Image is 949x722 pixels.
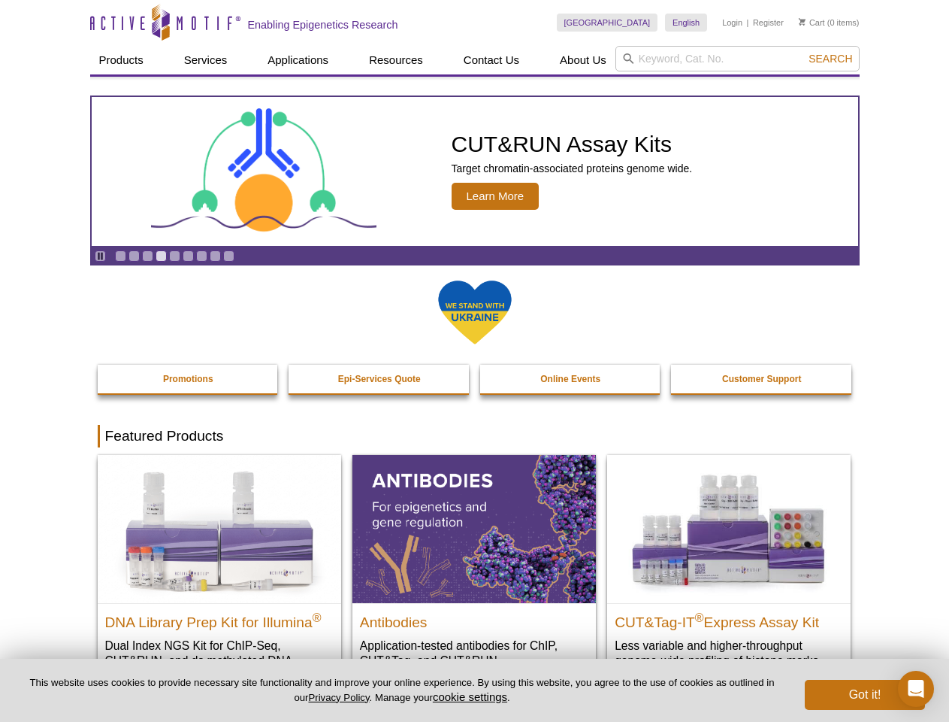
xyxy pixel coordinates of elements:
[804,52,857,65] button: Search
[898,671,934,707] div: Open Intercom Messenger
[615,46,860,71] input: Keyword, Cat. No.
[360,638,588,669] p: Application-tested antibodies for ChIP, CUT&Tag, and CUT&RUN.
[452,162,693,175] p: Target chromatin-associated proteins genome wide.
[753,17,784,28] a: Register
[722,374,801,384] strong: Customer Support
[455,46,528,74] a: Contact Us
[92,97,858,246] article: CUT&RUN Assay Kits
[128,250,140,262] a: Go to slide 2
[175,46,237,74] a: Services
[480,365,662,393] a: Online Events
[258,46,337,74] a: Applications
[151,103,376,241] img: CUT&RUN Assay Kits
[98,425,852,447] h2: Featured Products
[799,14,860,32] li: (0 items)
[169,250,180,262] a: Go to slide 5
[360,608,588,630] h2: Antibodies
[360,46,432,74] a: Resources
[557,14,658,32] a: [GEOGRAPHIC_DATA]
[799,17,825,28] a: Cart
[92,97,858,246] a: CUT&RUN Assay Kits CUT&RUN Assay Kits Target chromatin-associated proteins genome wide. Learn More
[115,250,126,262] a: Go to slide 1
[183,250,194,262] a: Go to slide 6
[196,250,207,262] a: Go to slide 7
[313,611,322,623] sup: ®
[248,18,398,32] h2: Enabling Epigenetics Research
[805,680,925,710] button: Got it!
[338,374,421,384] strong: Epi-Services Quote
[95,250,106,262] a: Toggle autoplay
[540,374,600,384] strong: Online Events
[98,455,341,698] a: DNA Library Prep Kit for Illumina DNA Library Prep Kit for Illumina® Dual Index NGS Kit for ChIP-...
[90,46,153,74] a: Products
[433,690,507,703] button: cookie settings
[722,17,742,28] a: Login
[352,455,596,683] a: All Antibodies Antibodies Application-tested antibodies for ChIP, CUT&Tag, and CUT&RUN.
[223,250,234,262] a: Go to slide 9
[210,250,221,262] a: Go to slide 8
[105,608,334,630] h2: DNA Library Prep Kit for Illumina
[615,638,843,669] p: Less variable and higher-throughput genome-wide profiling of histone marks​.
[352,455,596,602] img: All Antibodies
[607,455,851,602] img: CUT&Tag-IT® Express Assay Kit
[808,53,852,65] span: Search
[551,46,615,74] a: About Us
[615,608,843,630] h2: CUT&Tag-IT Express Assay Kit
[437,279,512,346] img: We Stand With Ukraine
[98,455,341,602] img: DNA Library Prep Kit for Illumina
[98,365,280,393] a: Promotions
[105,638,334,684] p: Dual Index NGS Kit for ChIP-Seq, CUT&RUN, and ds methylated DNA assays.
[607,455,851,683] a: CUT&Tag-IT® Express Assay Kit CUT&Tag-IT®Express Assay Kit Less variable and higher-throughput ge...
[452,183,539,210] span: Learn More
[452,133,693,156] h2: CUT&RUN Assay Kits
[163,374,213,384] strong: Promotions
[799,18,805,26] img: Your Cart
[308,692,369,703] a: Privacy Policy
[671,365,853,393] a: Customer Support
[747,14,749,32] li: |
[695,611,704,623] sup: ®
[142,250,153,262] a: Go to slide 3
[289,365,470,393] a: Epi-Services Quote
[156,250,167,262] a: Go to slide 4
[24,676,780,705] p: This website uses cookies to provide necessary site functionality and improve your online experie...
[665,14,707,32] a: English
